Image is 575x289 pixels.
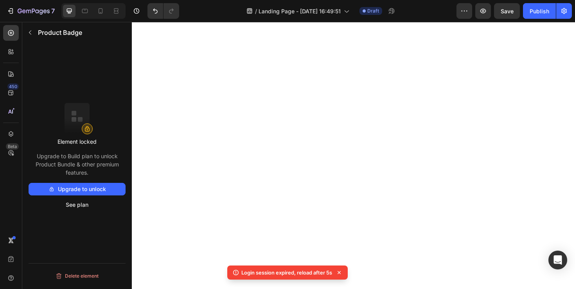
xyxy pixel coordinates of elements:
span: / [255,7,257,15]
p: Upgrade to Build plan to unlock Product Bundle & other premium features. [29,152,126,177]
div: Publish [530,7,549,15]
div: Undo/Redo [147,3,179,19]
button: Publish [523,3,556,19]
iframe: Design area [132,22,575,289]
div: 450 [7,83,19,90]
div: Beta [6,143,19,150]
span: Draft [367,7,379,14]
p: Element locked [57,137,97,146]
button: Save [494,3,520,19]
p: 7 [51,6,55,16]
p: Product Badge [38,28,122,37]
button: See plan [29,199,126,211]
span: Landing Page - [DATE] 16:49:51 [259,7,341,15]
div: Open Intercom Messenger [548,251,567,269]
button: 7 [3,3,58,19]
button: Upgrade to unlock [29,183,126,195]
button: Delete element [29,270,126,282]
p: Login session expired, reload after 5s [241,269,332,276]
span: Save [501,8,514,14]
